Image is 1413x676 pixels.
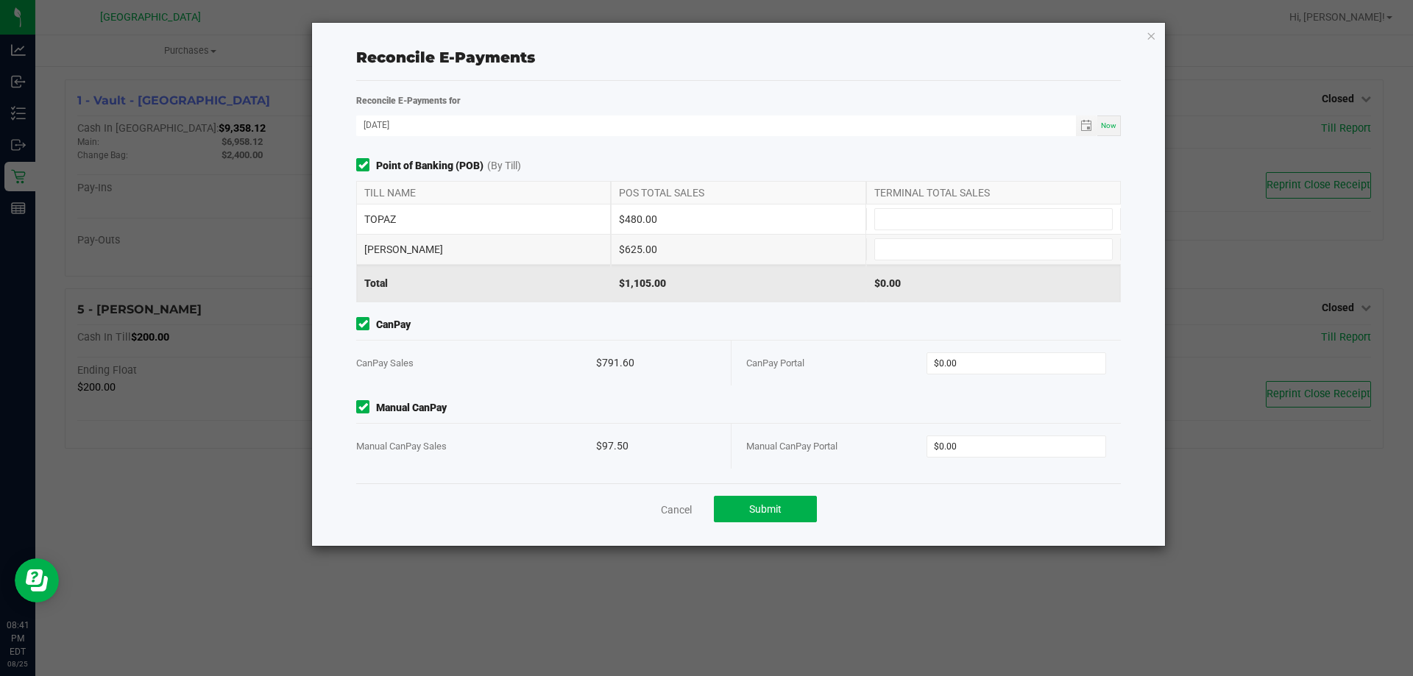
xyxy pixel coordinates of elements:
input: Date [356,115,1076,134]
a: Cancel [661,502,692,517]
span: CanPay Sales [356,357,414,369]
div: $791.60 [596,341,716,385]
div: $480.00 [611,204,865,234]
span: Now [1101,121,1116,129]
span: Submit [749,503,782,515]
div: TILL NAME [356,182,611,204]
form-toggle: Include in reconciliation [356,317,376,332]
strong: Point of Banking (POB) [376,158,484,174]
div: POS TOTAL SALES [611,182,865,204]
strong: Manual CanPay [376,400,447,416]
div: TERMINAL TOTAL SALES [866,182,1121,204]
iframe: Resource center [15,558,59,602]
div: Total [356,265,611,302]
strong: Reconcile E-Payments for [356,96,461,106]
form-toggle: Include in reconciliation [356,158,376,174]
span: Manual CanPay Portal [746,441,837,452]
strong: CanPay [376,317,411,332]
div: $625.00 [611,235,865,264]
div: $97.50 [596,424,716,469]
span: Manual CanPay Sales [356,441,447,452]
div: Reconcile E-Payments [356,46,1121,68]
div: $0.00 [866,265,1121,302]
div: [PERSON_NAME] [356,235,611,264]
form-toggle: Include in reconciliation [356,400,376,416]
div: $1,105.00 [611,265,865,302]
span: (By Till) [487,158,521,174]
button: Submit [714,496,817,522]
span: CanPay Portal [746,357,804,369]
span: Toggle calendar [1076,115,1097,136]
div: TOPAZ [356,204,611,234]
